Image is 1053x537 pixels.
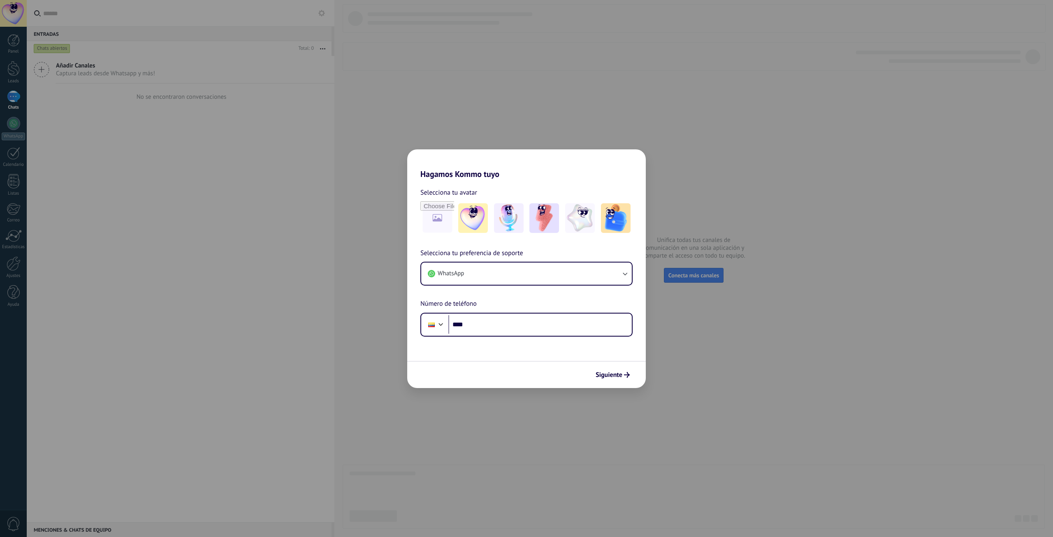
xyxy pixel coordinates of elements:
[424,316,439,333] div: Ecuador: + 593
[407,149,646,179] h2: Hagamos Kommo tuyo
[438,270,464,278] span: WhatsApp
[420,187,477,198] span: Selecciona tu avatar
[529,203,559,233] img: -3.jpeg
[596,372,622,378] span: Siguiente
[420,248,523,259] span: Selecciona tu preferencia de soporte
[420,299,477,309] span: Número de teléfono
[458,203,488,233] img: -1.jpeg
[601,203,631,233] img: -5.jpeg
[592,368,633,382] button: Siguiente
[565,203,595,233] img: -4.jpeg
[421,263,632,285] button: WhatsApp
[494,203,524,233] img: -2.jpeg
